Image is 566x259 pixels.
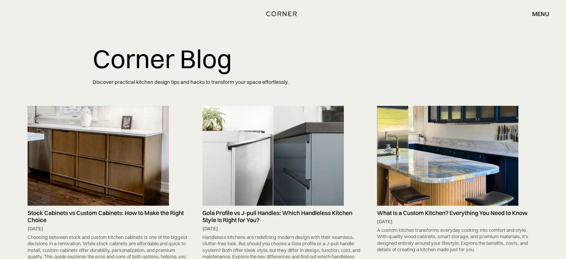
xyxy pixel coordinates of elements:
[532,11,549,17] div: menu
[377,218,538,225] div: [DATE]
[525,7,549,20] div: menu
[202,209,364,224] h5: Gola Profile vs J-pull Handles: Which Handleless Kitchen Style Is Right for You?
[93,45,474,73] h1: Corner Blog
[202,225,364,232] div: [DATE]
[377,225,538,255] div: A custom kitchen transforms everyday cooking into comfort and style. With quality wood cabinets, ...
[28,225,189,232] div: [DATE]
[373,106,542,255] a: What Is a Custom Kitchen? Everything You Need to Know[DATE]A custom kitchen transforms everyday c...
[28,209,189,224] h5: Stock Cabinets vs Custom Cabinets: How to Make the Right Choice
[93,73,474,91] p: Discover practical kitchen design tips and hacks to transform your space effortlessly.
[263,9,302,19] a: home
[377,209,538,217] h5: What Is a Custom Kitchen? Everything You Need to Know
